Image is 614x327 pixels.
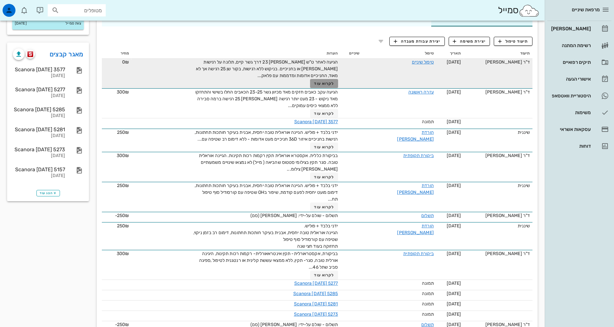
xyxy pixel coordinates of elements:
div: אישורי הגעה [550,76,591,82]
small: צוות סמייל [65,20,81,27]
div: סמייל [498,4,540,17]
span: [DATE] [447,213,461,218]
div: תוכניות טיפול [311,11,431,26]
span: לקרוא עוד [314,175,334,179]
span: לקרוא עוד [314,145,334,149]
div: ד"ר [PERSON_NAME] [466,152,530,159]
span: [DATE] [447,251,461,256]
th: תאריך [436,48,463,59]
span: 300₪ [117,89,129,95]
span: הגיעה לאחר ט"ש [PERSON_NAME] 23 דרך גשר קיים, תלונה על רגישות [PERSON_NAME] או בחניכיים. בניקוש ל... [196,59,338,78]
span: לקרוא עוד [314,273,334,277]
span: בביקורת כללית. אקסטרא אוראלית תקין רקמות רכות תקינות. הגיינה אוראלית טובה. סגר תקין בצילומי סטטוס... [199,153,338,172]
span: תמונה [422,281,434,286]
span: 300₪ [117,153,129,158]
a: Scanora [DATE] 3577 [294,119,338,124]
a: תיקים רפואיים [547,54,611,70]
img: scanora logo [27,51,34,57]
th: הערות [132,48,340,59]
span: תמונה [422,119,434,124]
span: תמונה [422,312,434,317]
span: תמונה [422,291,434,296]
a: Scanora [DATE] 5273 [294,312,338,317]
span: [DATE] [447,119,461,124]
button: לקרוא עוד [310,109,338,118]
button: תיעוד טיפול [494,37,532,46]
span: תיעוד טיפול [498,38,528,44]
span: תמונה [422,301,434,307]
div: שיננית [466,182,530,189]
a: אישורי הגעה [547,71,611,87]
span: יצירת משימה [453,38,486,44]
div: Scanora [DATE] 5277 [13,86,65,93]
span: לקרוא עוד [314,111,334,116]
span: בביקורת, אקסטראורלית- תקין אינטראאורלית- רקמות רכות תקינות, היגינה אורלית טובה, סגר- תקין, ללא ממ... [199,251,338,270]
span: יצירת עבודת מעבדה [394,38,440,44]
th: מחיר [102,48,132,59]
button: יצירת עבודת מעבדה [389,37,444,46]
span: הגיעה עקב כאבים חזקים מאד מכיוון גשר 23-25 הכאבים החלו בשישי והתחזקו מאד ניקוש - 23 מעט יותר רגיש... [195,89,338,108]
div: ד"ר [PERSON_NAME] [466,212,530,219]
span: תשלומים [144,16,164,21]
a: תשלום [421,213,434,218]
span: [DATE] [447,301,461,307]
span: 0₪ [122,59,129,65]
div: [DATE] [13,173,65,179]
span: [DATE] [447,183,461,188]
div: Scanora [DATE] 5273 [13,146,65,153]
a: הורדת [PERSON_NAME] [397,183,434,195]
a: [PERSON_NAME] [547,21,611,36]
a: הורדת [PERSON_NAME] [397,130,434,142]
a: דוחות [547,138,611,154]
a: Scanora [DATE] 5285 [293,291,338,296]
div: היסטוריית וואטסאפ [550,93,591,98]
th: טיפול [362,48,436,59]
button: לקרוא עוד [310,79,338,88]
div: Scanora [DATE] 3577 [13,66,65,73]
span: ידני בלבד + פוליש. הגיינה אוראלית טובה יחסית, אבנית בעיקר חותכות תחתונות, רגישות בחניכיים איזור 3... [195,130,338,142]
span: [DATE] [447,59,461,65]
span: [DATE] [447,312,461,317]
th: שיניים [341,48,362,59]
a: רשימת המתנה [547,38,611,53]
img: SmileCloud logo [519,4,540,17]
button: לקרוא עוד [310,173,338,182]
span: ‎-250₪ [115,213,129,218]
span: מרפאת שיניים [572,7,600,13]
span: 250₪ [117,223,129,229]
button: לקרוא עוד [310,271,338,280]
span: 300₪ [117,251,129,256]
th: תיעוד [463,48,532,59]
button: יצירת משימה [449,37,490,46]
div: שיננית [466,223,530,229]
a: מאגר קבצים [50,49,83,59]
a: Scanora [DATE] 5277 [294,281,338,286]
span: [DATE] [447,89,461,95]
span: לקרוא עוד [314,205,334,209]
span: תשלום - שולם על-ידי: [PERSON_NAME] (סם) [250,213,338,218]
a: ביקורת תקופתית [403,251,434,256]
span: לקרוא עוד [314,81,334,86]
div: [DATE] [13,153,65,159]
div: ד"ר [PERSON_NAME] [466,89,530,95]
div: תיקים רפואיים [550,60,591,65]
div: Scanora [DATE] 5285 [13,106,65,113]
a: משימות [547,105,611,120]
div: [DATE] [13,113,65,119]
span: [DATE] [447,281,461,286]
span: [DATE] [447,223,461,229]
span: [DATE] [447,291,461,296]
a: ביקורת תקופתית [403,153,434,158]
a: הורדת [PERSON_NAME] [397,223,434,235]
div: דוחות [550,144,591,149]
span: 250₪ [117,183,129,188]
a: היסטוריית וואטסאפ [547,88,611,104]
div: ד"ר [PERSON_NAME] [466,250,530,257]
span: תג [19,5,23,9]
small: [DATE] [15,20,27,27]
a: עזרה ראשונה [408,89,434,95]
div: פגישות [206,11,311,26]
a: עסקאות אשראי [547,122,611,137]
button: לקרוא עוד [310,203,338,212]
div: [DATE] [13,133,65,139]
